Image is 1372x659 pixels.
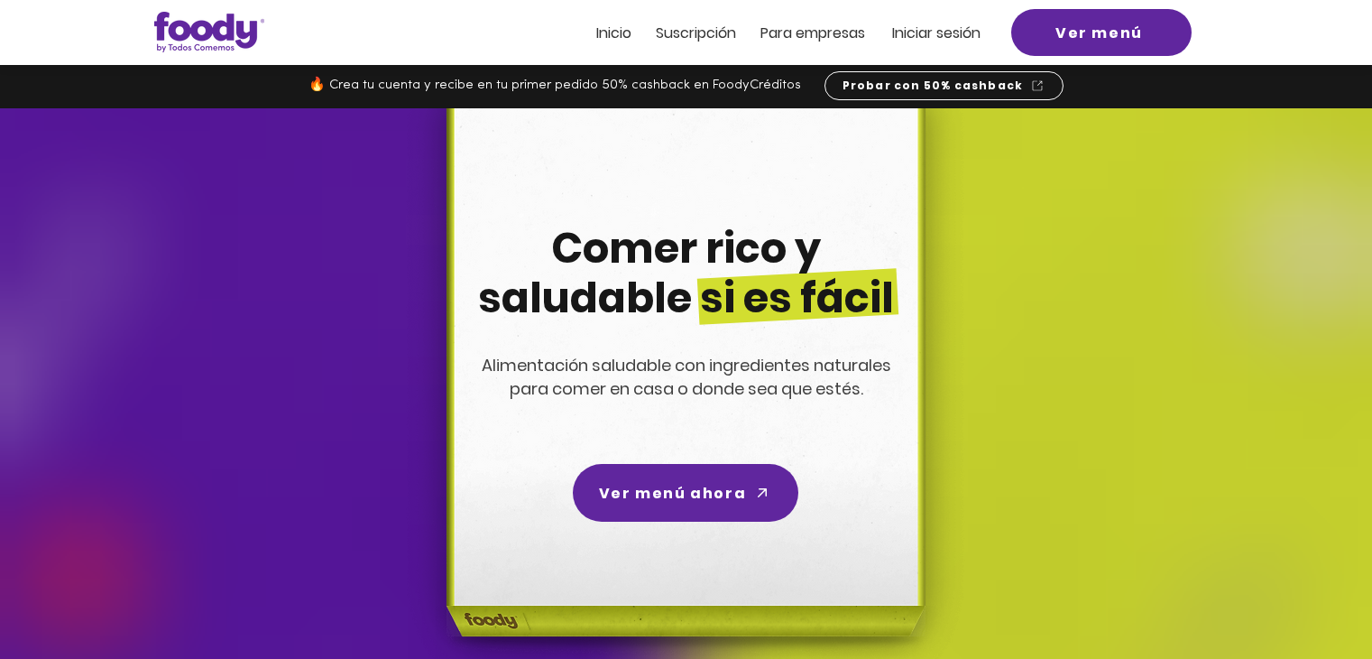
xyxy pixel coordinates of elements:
[482,354,891,400] span: Alimentación saludable con ingredientes naturales para comer en casa o donde sea que estés.
[892,25,981,41] a: Iniciar sesión
[154,12,264,52] img: Logo_Foody V2.0.0 (3).png
[308,79,801,92] span: 🔥 Crea tu cuenta y recibe en tu primer pedido 50% cashback en FoodyCréditos
[596,25,631,41] a: Inicio
[760,23,778,43] span: Pa
[892,23,981,43] span: Iniciar sesión
[824,71,1064,100] a: Probar con 50% cashback
[596,23,631,43] span: Inicio
[656,23,736,43] span: Suscripción
[478,219,894,327] span: Comer rico y saludable si es fácil
[1055,22,1143,44] span: Ver menú
[656,25,736,41] a: Suscripción
[843,78,1024,94] span: Probar con 50% cashback
[778,23,865,43] span: ra empresas
[599,482,746,505] span: Ver menú ahora
[1011,9,1192,56] a: Ver menú
[573,464,798,522] a: Ver menú ahora
[760,25,865,41] a: Para empresas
